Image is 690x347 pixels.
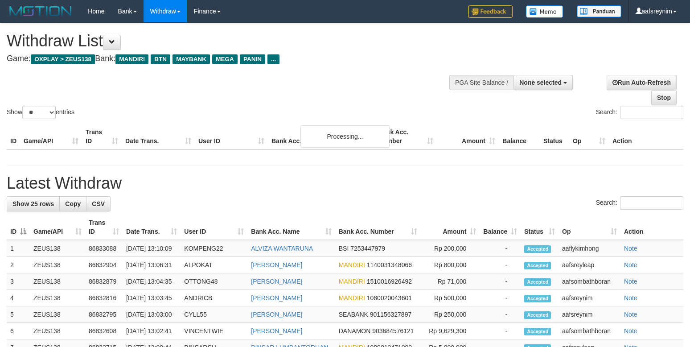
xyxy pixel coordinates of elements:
h1: Latest Withdraw [7,174,683,192]
td: 1 [7,240,30,257]
td: 86833088 [85,240,123,257]
th: Bank Acc. Name: activate to sort column ascending [247,215,335,240]
span: Accepted [524,311,551,319]
span: MANDIRI [339,294,365,302]
td: Rp 800,000 [421,257,480,273]
th: Amount [437,124,499,149]
h1: Withdraw List [7,32,451,50]
th: Date Trans. [122,124,195,149]
span: MEGA [212,54,238,64]
a: Note [624,245,637,252]
td: 86832816 [85,290,123,306]
a: Note [624,294,637,302]
td: 5 [7,306,30,323]
input: Search: [620,196,683,210]
img: Feedback.jpg [468,5,513,18]
th: User ID: activate to sort column ascending [181,215,247,240]
span: Copy 901156327897 to clipboard [370,311,411,318]
span: BTN [151,54,170,64]
span: BSI [339,245,349,252]
span: Accepted [524,245,551,253]
th: ID [7,124,20,149]
a: [PERSON_NAME] [251,294,302,302]
th: Action [609,124,683,149]
th: Trans ID: activate to sort column ascending [85,215,123,240]
img: MOTION_logo.png [7,4,74,18]
td: ZEUS138 [30,306,85,323]
td: Rp 9,629,300 [421,323,480,339]
td: Rp 71,000 [421,273,480,290]
span: MANDIRI [115,54,148,64]
span: Copy [65,200,81,207]
div: PGA Site Balance / [449,75,513,90]
td: ZEUS138 [30,257,85,273]
a: Note [624,327,637,335]
td: [DATE] 13:03:45 [123,290,181,306]
label: Show entries [7,106,74,119]
th: Date Trans.: activate to sort column ascending [123,215,181,240]
span: Copy 1080020043601 to clipboard [367,294,412,302]
td: 2 [7,257,30,273]
a: ALVIZA WANTARUNA [251,245,313,252]
a: Copy [59,196,86,211]
td: - [480,323,521,339]
td: Rp 250,000 [421,306,480,323]
th: ID: activate to sort column descending [7,215,30,240]
span: None selected [519,79,562,86]
a: Note [624,311,637,318]
span: Accepted [524,295,551,302]
th: Trans ID [82,124,122,149]
th: Op: activate to sort column ascending [559,215,620,240]
th: Bank Acc. Number [375,124,437,149]
td: [DATE] 13:10:09 [123,240,181,257]
label: Search: [596,196,683,210]
td: ZEUS138 [30,323,85,339]
th: Op [569,124,609,149]
span: PANIN [240,54,265,64]
td: 6 [7,323,30,339]
td: Rp 500,000 [421,290,480,306]
td: aafsombathboran [559,323,620,339]
th: Game/API: activate to sort column ascending [30,215,85,240]
button: None selected [513,75,573,90]
input: Search: [620,106,683,119]
td: [DATE] 13:06:31 [123,257,181,273]
td: aafsreyleap [559,257,620,273]
span: Copy 1140031348066 to clipboard [367,261,412,269]
td: 4 [7,290,30,306]
td: ANDRICB [181,290,247,306]
td: aafsreynim [559,290,620,306]
th: Status: activate to sort column ascending [521,215,559,240]
a: CSV [86,196,111,211]
span: Accepted [524,328,551,335]
th: User ID [195,124,268,149]
th: Action [620,215,683,240]
span: Accepted [524,278,551,286]
td: ALPOKAT [181,257,247,273]
td: OTTONG48 [181,273,247,290]
td: 86832904 [85,257,123,273]
select: Showentries [22,106,56,119]
div: Processing... [300,125,390,148]
td: ZEUS138 [30,273,85,290]
td: Rp 200,000 [421,240,480,257]
span: CSV [92,200,105,207]
img: panduan.png [577,5,621,17]
td: 86832795 [85,306,123,323]
td: VINCENTWIE [181,323,247,339]
th: Balance [499,124,540,149]
span: ... [267,54,279,64]
td: 3 [7,273,30,290]
td: aaflykimhong [559,240,620,257]
span: Accepted [524,262,551,269]
span: MANDIRI [339,278,365,285]
span: MANDIRI [339,261,365,269]
td: - [480,290,521,306]
a: Stop [651,90,677,105]
th: Bank Acc. Name [268,124,375,149]
td: [DATE] 13:03:00 [123,306,181,323]
a: Note [624,261,637,269]
span: OXPLAY > ZEUS138 [31,54,95,64]
td: aafsreynim [559,306,620,323]
a: Show 25 rows [7,196,60,211]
